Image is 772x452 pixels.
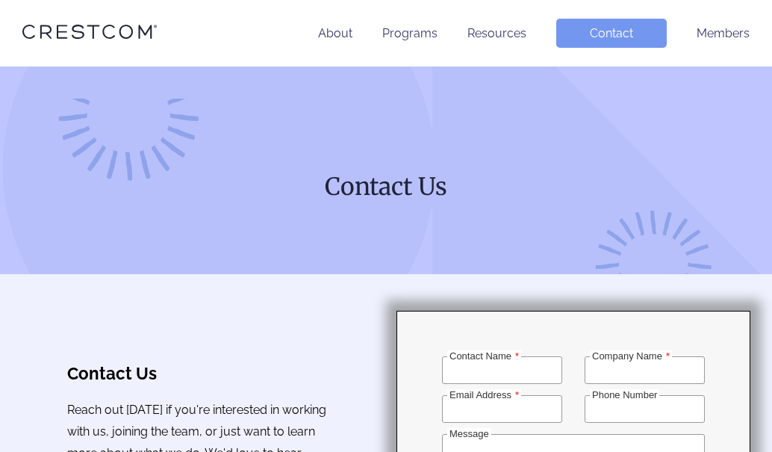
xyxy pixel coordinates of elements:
a: Contact [556,19,667,48]
a: Resources [467,26,526,40]
a: Members [697,26,750,40]
label: Message [447,428,491,439]
label: Company Name [590,350,672,362]
label: Email Address [447,389,521,400]
a: Programs [382,26,438,40]
h3: Contact Us [67,364,330,383]
label: Contact Name [447,350,521,362]
label: Phone Number [590,389,659,400]
a: About [318,26,352,40]
h1: Contact Us [101,171,672,202]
